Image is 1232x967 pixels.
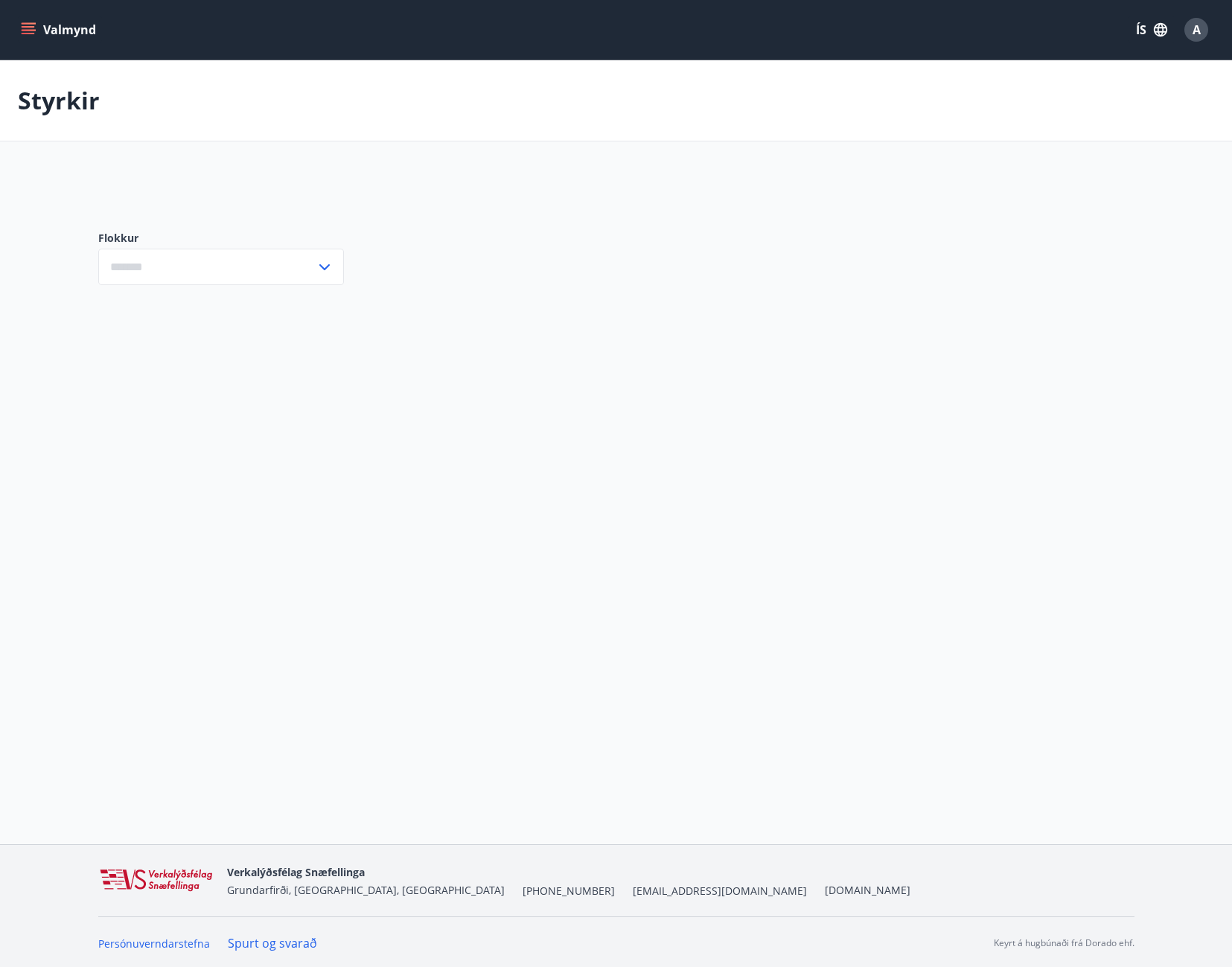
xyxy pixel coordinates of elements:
button: A [1178,12,1214,48]
span: [EMAIL_ADDRESS][DOMAIN_NAME] [633,884,807,899]
p: Styrkir [18,84,100,117]
a: Spurt og svarað [228,935,317,951]
span: Verkalýðsfélag Snæfellinga [227,865,365,879]
a: [DOMAIN_NAME] [825,883,910,897]
span: Grundarfirði, [GEOGRAPHIC_DATA], [GEOGRAPHIC_DATA] [227,883,505,897]
span: [PHONE_NUMBER] [523,884,615,899]
button: menu [18,16,102,43]
img: WvRpJk2u6KDFA1HvFrCJUzbr97ECa5dHUCvez65j.png [98,868,215,893]
button: ÍS [1128,16,1175,43]
p: Keyrt á hugbúnaði frá Dorado ehf. [994,936,1134,950]
a: Persónuverndarstefna [98,936,210,951]
span: A [1193,22,1201,38]
label: Flokkur [98,231,344,246]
